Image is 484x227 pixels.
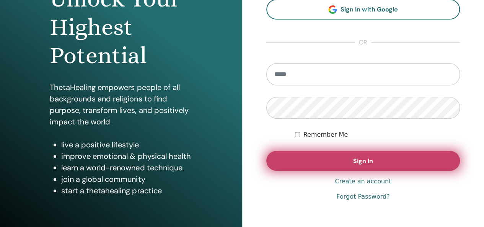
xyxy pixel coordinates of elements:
[61,150,192,162] li: improve emotional & physical health
[353,157,373,165] span: Sign In
[336,192,389,201] a: Forgot Password?
[341,5,398,13] span: Sign In with Google
[61,173,192,185] li: join a global community
[295,130,460,139] div: Keep me authenticated indefinitely or until I manually logout
[50,82,192,127] p: ThetaHealing empowers people of all backgrounds and religions to find purpose, transform lives, a...
[61,162,192,173] li: learn a world-renowned technique
[266,151,460,171] button: Sign In
[61,185,192,196] li: start a thetahealing practice
[355,38,371,47] span: or
[335,177,391,186] a: Create an account
[303,130,348,139] label: Remember Me
[61,139,192,150] li: live a positive lifestyle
